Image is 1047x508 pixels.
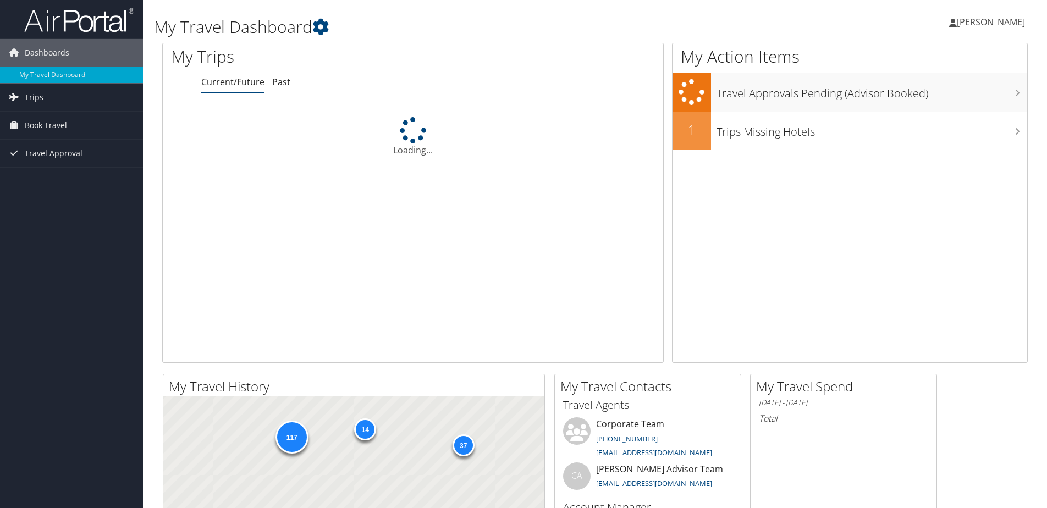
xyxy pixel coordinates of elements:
span: Book Travel [25,112,67,139]
div: 37 [452,434,474,456]
a: Past [272,76,290,88]
a: [PHONE_NUMBER] [596,434,658,444]
li: Corporate Team [558,417,738,462]
h1: My Travel Dashboard [154,15,742,38]
a: [PERSON_NAME] [949,5,1036,38]
h2: My Travel Spend [756,377,936,396]
h3: Trips Missing Hotels [717,119,1027,140]
a: Current/Future [201,76,264,88]
a: Travel Approvals Pending (Advisor Booked) [673,73,1027,112]
div: Loading... [163,117,663,157]
h1: My Action Items [673,45,1027,68]
span: Travel Approval [25,140,82,167]
h2: My Travel Contacts [560,377,741,396]
a: [EMAIL_ADDRESS][DOMAIN_NAME] [596,478,712,488]
h2: 1 [673,120,711,139]
h6: Total [759,412,928,424]
a: [EMAIL_ADDRESS][DOMAIN_NAME] [596,448,712,457]
span: Dashboards [25,39,69,67]
h1: My Trips [171,45,447,68]
li: [PERSON_NAME] Advisor Team [558,462,738,498]
span: [PERSON_NAME] [957,16,1025,28]
img: airportal-logo.png [24,7,134,33]
span: Trips [25,84,43,111]
h3: Travel Agents [563,397,732,413]
h6: [DATE] - [DATE] [759,397,928,408]
div: CA [563,462,591,490]
a: 1Trips Missing Hotels [673,112,1027,150]
h3: Travel Approvals Pending (Advisor Booked) [717,80,1027,101]
h2: My Travel History [169,377,544,396]
div: 117 [275,421,308,454]
div: 14 [354,418,376,440]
